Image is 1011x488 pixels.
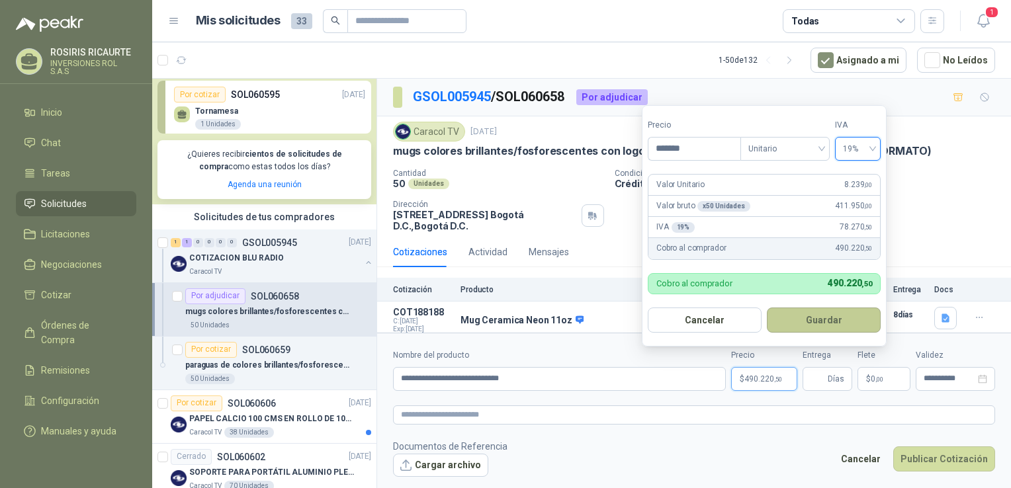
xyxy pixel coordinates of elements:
div: Solicitudes de tus compradores [152,204,376,229]
div: Cotizaciones [393,245,447,259]
button: Cancelar [648,307,762,333]
span: 490.220 [744,375,782,383]
span: 33 [291,13,312,29]
div: 0 [204,238,214,247]
p: $ 0,00 [857,367,910,391]
img: Company Logo [171,470,187,486]
p: / SOL060658 [413,87,566,107]
p: Entrega [893,285,926,294]
p: 50 [393,178,406,189]
div: Unidades [408,179,449,189]
span: ,00 [864,202,872,210]
img: Company Logo [396,124,410,139]
p: COT188188 [393,307,453,317]
span: Manuales y ayuda [41,424,116,438]
p: ROSIRIS RICAURTE [50,48,136,57]
div: Todas [791,14,819,28]
label: Precio [648,119,740,132]
span: ,00 [875,376,883,383]
p: [DATE] [349,397,371,409]
a: 1 1 0 0 0 0 GSOL005945[DATE] Company LogoCOTIZACION BLU RADIOCaracol TV [171,235,374,277]
label: IVA [835,119,881,132]
p: SOL060595 [231,87,280,102]
a: Por cotizarSOL060595[DATE] Tornamesa1 Unidades [157,81,371,134]
p: Documentos de Referencia [393,439,507,454]
p: SOL060606 [228,399,276,408]
span: Inicio [41,105,62,120]
p: Cantidad [393,169,604,178]
p: [DATE] [470,126,497,138]
span: Solicitudes [41,196,87,211]
p: Docs [934,285,961,294]
span: Días [828,368,844,390]
img: Company Logo [171,417,187,432]
a: Configuración [16,388,136,413]
span: Negociaciones [41,257,102,272]
div: 50 Unidades [185,320,235,331]
span: C: [DATE] [393,317,453,325]
span: 490.220 [835,242,872,255]
p: paraguas de colores brillantes/fosforescentes con 2 logos a una tinta.(ADJUNTAR COTIZACION EN SU F) [185,359,350,372]
span: 8.239 [844,179,872,191]
p: mugs colores brillantes/fosforescentes con logo a una tinta.(ADJUNTAR COTIZACION EN SU FORMATO) [185,305,350,318]
a: Por cotizarSOL060606[DATE] Company LogoPAPEL CALCIO 100 CMS EN ROLLO DE 100 GRCaracol TV38 Unidades [152,390,376,444]
div: Por cotizar [185,342,237,358]
span: 0 [871,375,883,383]
div: 1 [182,238,192,247]
p: IVA [656,221,695,233]
p: INVERSIONES ROL S.A.S [50,60,136,75]
span: Chat [41,136,61,150]
label: Flete [857,349,910,362]
p: [DATE] [342,89,365,101]
a: Negociaciones [16,252,136,277]
p: 8 días [893,307,926,323]
div: 0 [227,238,237,247]
div: 1 - 50 de 132 [719,50,800,71]
button: Cargar archivo [393,454,488,477]
a: Licitaciones [16,222,136,247]
a: Remisiones [16,358,136,383]
button: Guardar [767,307,881,333]
div: x 50 Unidades [697,201,750,212]
img: Logo peakr [16,16,83,32]
div: Por adjudicar [185,288,245,304]
p: Cotización [393,285,453,294]
div: Cerrado [171,449,212,465]
div: Caracol TV [393,122,465,142]
span: Remisiones [41,363,90,378]
a: Órdenes de Compra [16,313,136,352]
span: ,50 [864,224,872,231]
p: Caracol TV [189,427,222,438]
p: Dirección [393,200,576,209]
span: 411.950 [835,200,872,212]
label: Validez [916,349,995,362]
p: mugs colores brillantes/fosforescentes con logo a una tinta.(ADJUNTAR COTIZACION EN SU FORMATO) [393,144,932,158]
div: Por cotizar [174,87,226,102]
div: 38 Unidades [224,427,274,438]
a: Cotizar [16,282,136,307]
label: Precio [731,349,797,362]
p: Producto [461,285,757,294]
div: 1 [171,238,181,247]
p: SOPORTE PARA PORTÁTIL ALUMINIO PLEGABLE VTA [189,466,354,479]
button: Cancelar [834,446,888,471]
span: 78.270 [840,221,872,233]
p: SOL060659 [242,345,290,354]
p: Cobro al comprador [656,242,726,255]
p: PAPEL CALCIO 100 CMS EN ROLLO DE 100 GR [189,413,354,425]
label: Nombre del producto [393,349,726,362]
div: Por adjudicar [576,89,648,105]
div: Actividad [468,245,507,259]
p: [DATE] [349,450,371,463]
p: Condición de pago [615,169,1006,178]
a: Agenda una reunión [228,180,302,189]
span: Tareas [41,166,70,181]
span: ,50 [774,376,782,383]
div: 0 [193,238,203,247]
span: Configuración [41,393,99,408]
a: GSOL005945 [413,89,491,104]
div: 1 Unidades [195,119,241,130]
p: GSOL005945 [242,238,297,247]
p: Crédito 60 días [615,178,1006,189]
b: cientos de solicitudes de compra [199,149,342,171]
